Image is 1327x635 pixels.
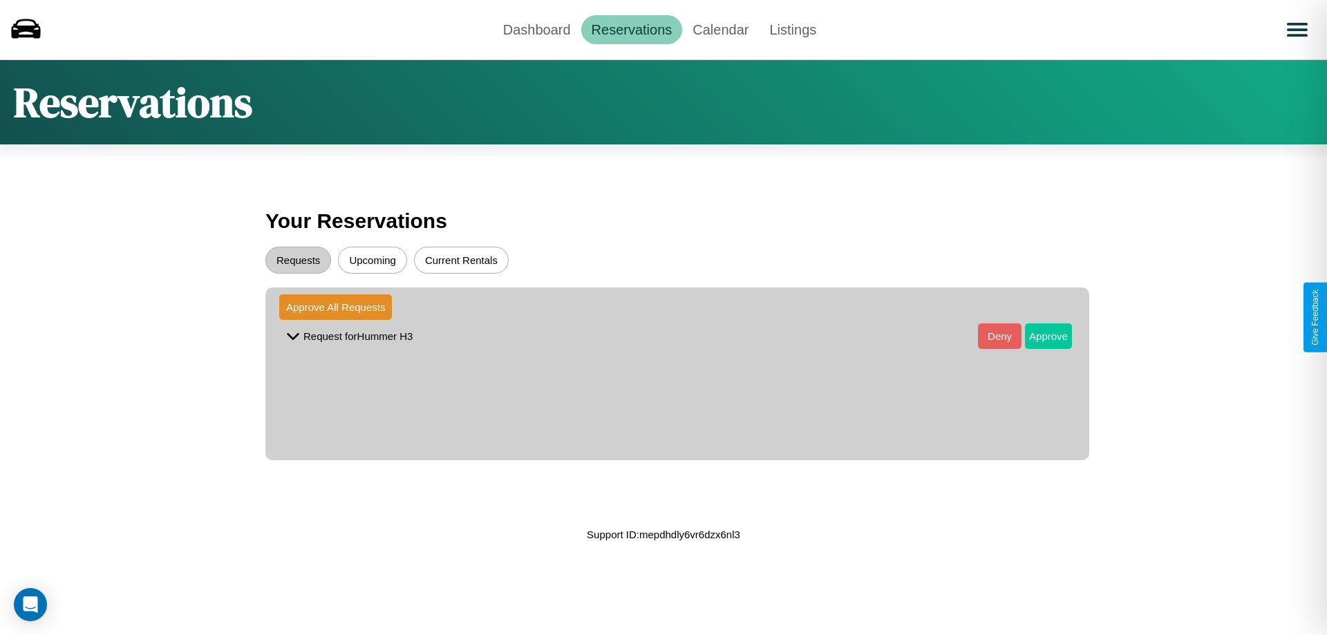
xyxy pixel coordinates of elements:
p: Request for Hummer H3 [303,327,413,345]
p: Support ID: mepdhdly6vr6dzx6nl3 [587,525,740,544]
a: Reservations [581,15,683,44]
div: Open Intercom Messenger [14,588,47,621]
h1: Reservations [14,74,252,131]
button: Current Rentals [414,247,509,274]
button: Upcoming [338,247,407,274]
a: Dashboard [493,15,581,44]
a: Calendar [682,15,759,44]
button: Deny [978,323,1022,349]
a: Listings [759,15,827,44]
button: Open menu [1278,10,1317,49]
button: Requests [265,247,331,274]
h3: Your Reservations [265,202,1062,240]
div: Give Feedback [1310,290,1320,345]
button: Approve [1025,323,1072,349]
button: Approve All Requests [279,294,392,320]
